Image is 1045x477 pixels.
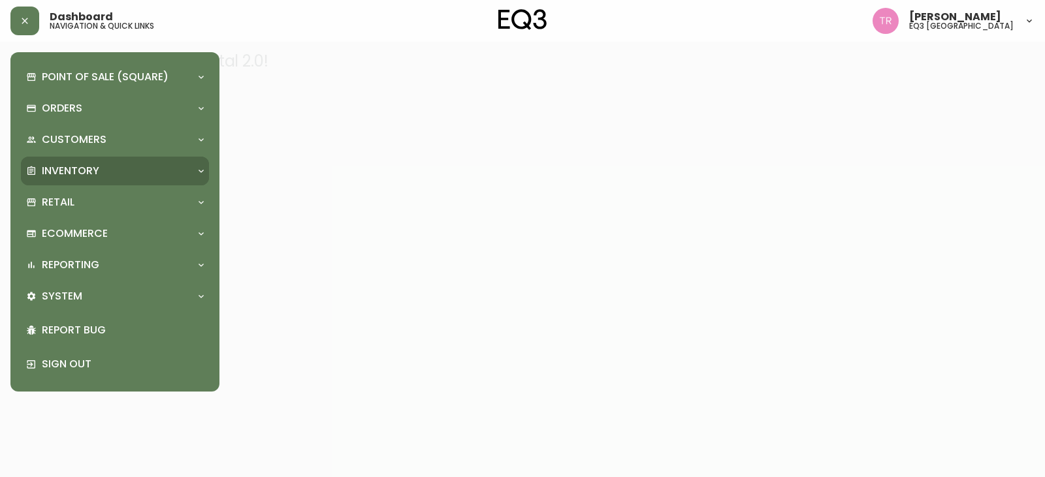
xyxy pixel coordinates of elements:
p: Orders [42,101,82,115]
p: Reporting [42,258,99,272]
div: Sign Out [21,347,209,381]
p: Point of Sale (Square) [42,70,169,84]
div: Reporting [21,251,209,279]
img: logo [498,9,547,30]
h5: eq3 [GEOGRAPHIC_DATA] [909,22,1014,30]
div: Point of Sale (Square) [21,63,209,91]
p: Customers [42,132,106,147]
p: Inventory [42,164,99,178]
div: Inventory [21,157,209,185]
div: System [21,282,209,311]
img: 214b9049a7c64896e5c13e8f38ff7a87 [873,8,899,34]
p: Sign Out [42,357,204,371]
span: [PERSON_NAME] [909,12,1001,22]
p: Report Bug [42,323,204,337]
p: Ecommerce [42,226,108,241]
p: Retail [42,195,74,209]
span: Dashboard [50,12,113,22]
div: Retail [21,188,209,217]
div: Customers [21,125,209,154]
div: Ecommerce [21,219,209,248]
div: Report Bug [21,313,209,347]
p: System [42,289,82,303]
h5: navigation & quick links [50,22,154,30]
div: Orders [21,94,209,123]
